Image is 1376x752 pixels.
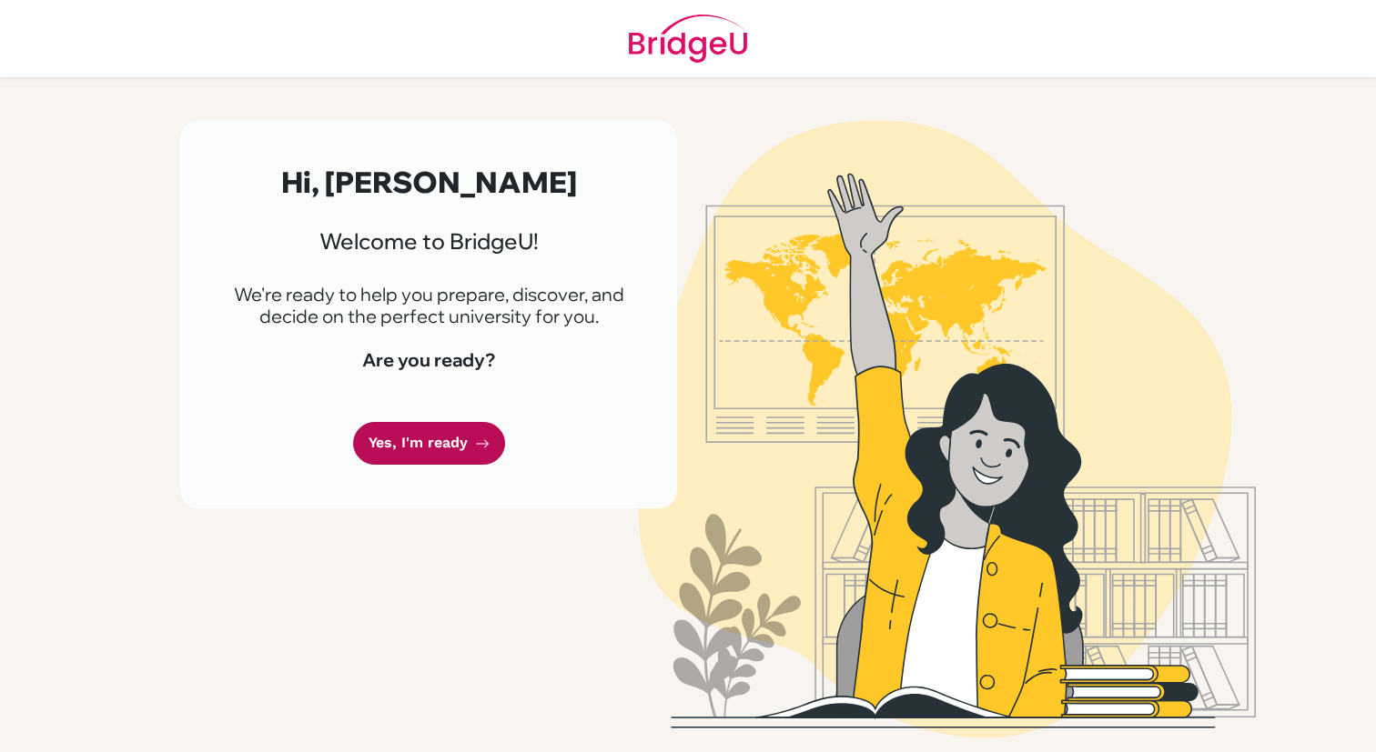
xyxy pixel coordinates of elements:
[224,284,633,327] p: We're ready to help you prepare, discover, and decide on the perfect university for you.
[224,165,633,199] h2: Hi, [PERSON_NAME]
[224,228,633,255] h3: Welcome to BridgeU!
[224,349,633,371] h4: Are you ready?
[353,422,505,465] a: Yes, I'm ready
